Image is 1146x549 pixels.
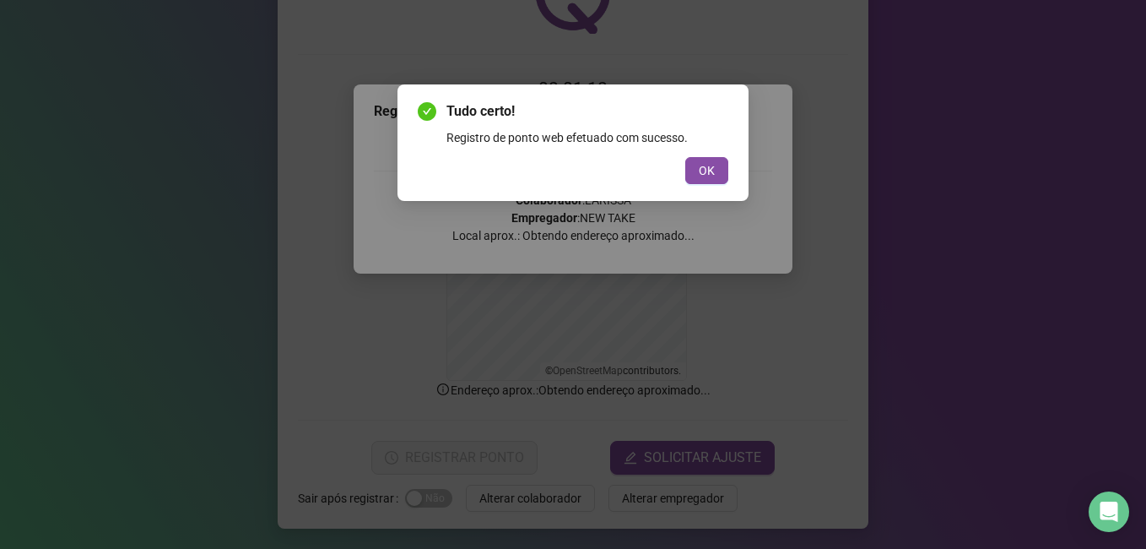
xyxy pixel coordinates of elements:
div: Open Intercom Messenger [1089,492,1129,532]
span: check-circle [418,102,436,121]
span: Tudo certo! [446,101,728,122]
button: OK [685,157,728,184]
span: OK [699,161,715,180]
div: Registro de ponto web efetuado com sucesso. [446,128,728,147]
